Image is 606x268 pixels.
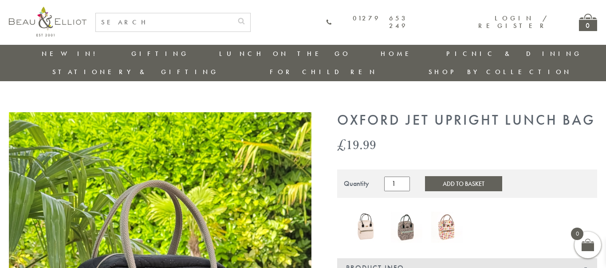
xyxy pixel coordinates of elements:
[344,180,369,188] div: Quantity
[270,67,378,76] a: For Children
[337,135,346,154] span: £
[478,14,548,30] a: Login / Register
[52,67,219,76] a: Stationery & Gifting
[326,15,408,30] a: 01279 653 249
[425,176,502,191] button: Add to Basket
[579,14,597,31] a: 0
[131,49,189,58] a: Gifting
[571,228,583,240] span: 0
[446,49,582,58] a: Picnic & Dining
[219,49,350,58] a: Lunch On The Go
[384,177,410,191] input: Product quantity
[9,7,87,36] img: logo
[96,13,232,32] input: SEARCH
[381,49,416,58] a: Home
[337,112,597,129] h1: Oxford Jet Upright Lunch Bag
[42,49,101,58] a: New in!
[337,135,376,154] bdi: 19.99
[429,67,572,76] a: Shop by collection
